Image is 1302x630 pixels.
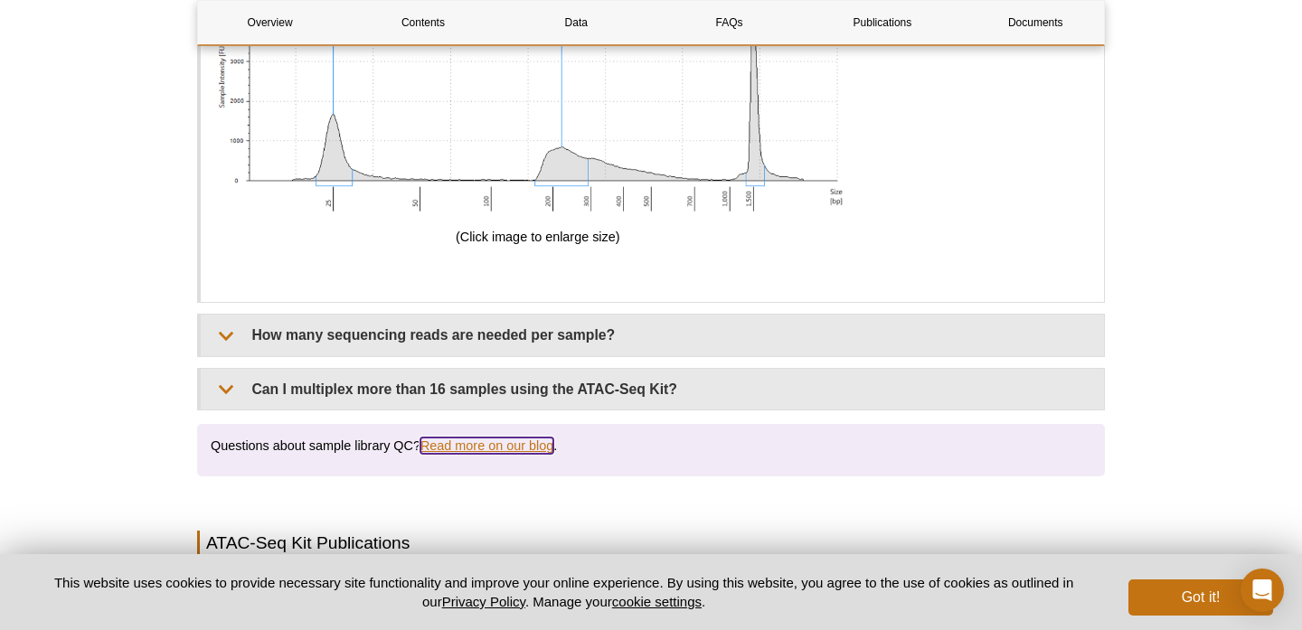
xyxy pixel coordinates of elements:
[201,315,1104,355] summary: How many sequencing reads are needed per sample?
[612,594,702,609] button: cookie settings
[810,1,954,44] a: Publications
[442,594,525,609] a: Privacy Policy
[351,1,495,44] a: Contents
[201,369,1104,409] summary: Can I multiplex more than 16 samples using the ATAC-Seq Kit?
[1128,579,1273,616] button: Got it!
[198,1,342,44] a: Overview
[505,1,648,44] a: Data
[197,531,1105,555] h2: ATAC-Seq Kit Publications
[1241,569,1284,612] div: Open Intercom Messenger
[420,437,553,454] a: Read more on our blog
[964,1,1108,44] a: Documents
[657,1,801,44] a: FAQs
[211,437,1091,454] h4: Questions about sample library QC? .
[214,226,862,248] h3: (Click image to enlarge size)
[29,573,1099,611] p: This website uses cookies to provide necessary site functionality and improve your online experie...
